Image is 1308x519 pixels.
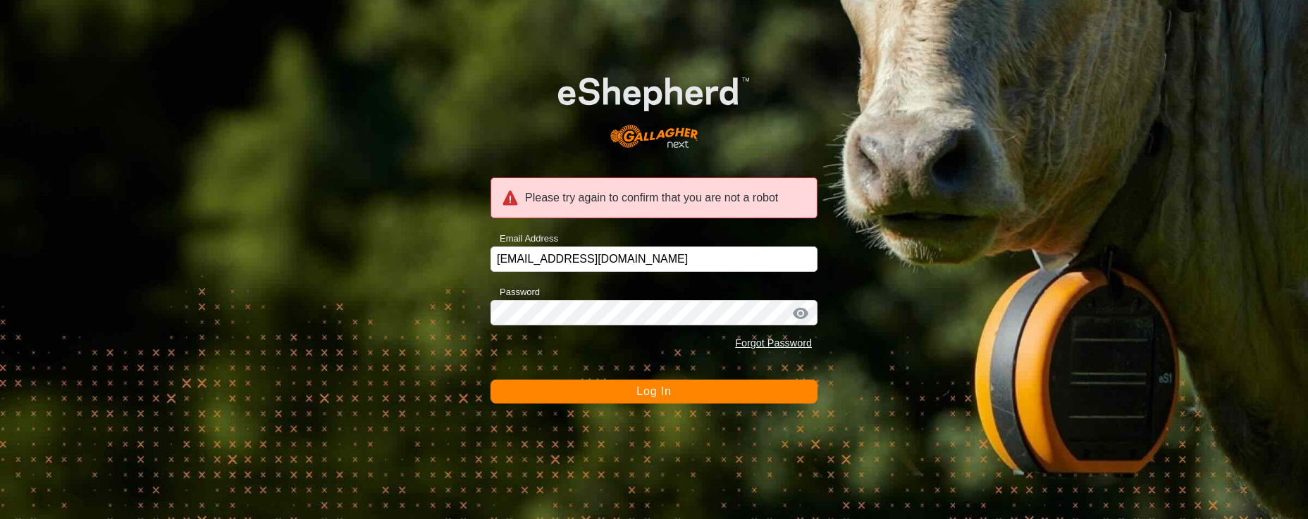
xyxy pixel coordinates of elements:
[636,385,671,397] span: Log In
[735,337,812,349] a: Forgot Password
[490,246,817,272] input: Email Address
[490,232,558,246] label: Email Address
[490,177,817,218] div: Please try again to confirm that you are not a robot
[490,285,540,299] label: Password
[523,50,784,161] img: E-shepherd Logo
[490,380,817,404] button: Log In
